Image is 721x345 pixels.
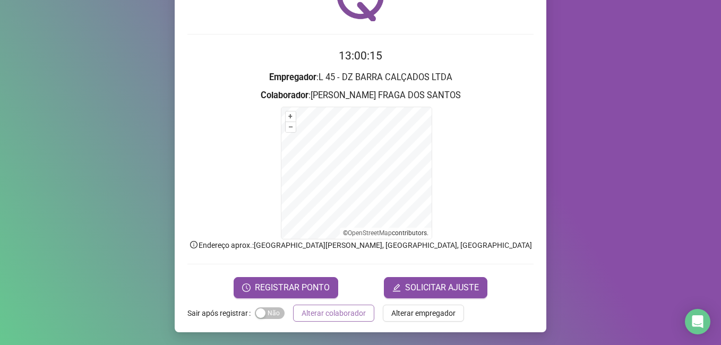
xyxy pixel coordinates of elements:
[302,307,366,319] span: Alterar colaborador
[348,229,392,237] a: OpenStreetMap
[391,307,456,319] span: Alterar empregador
[384,277,487,298] button: editSOLICITAR AJUSTE
[187,305,255,322] label: Sair após registrar
[255,281,330,294] span: REGISTRAR PONTO
[187,89,534,102] h3: : [PERSON_NAME] FRAGA DOS SANTOS
[234,277,338,298] button: REGISTRAR PONTO
[685,309,710,334] div: Open Intercom Messenger
[187,239,534,251] p: Endereço aprox. : [GEOGRAPHIC_DATA][PERSON_NAME], [GEOGRAPHIC_DATA], [GEOGRAPHIC_DATA]
[286,111,296,122] button: +
[242,283,251,292] span: clock-circle
[261,90,308,100] strong: Colaborador
[405,281,479,294] span: SOLICITAR AJUSTE
[339,49,382,62] time: 13:00:15
[343,229,428,237] li: © contributors.
[269,72,316,82] strong: Empregador
[293,305,374,322] button: Alterar colaborador
[187,71,534,84] h3: : L 45 - DZ BARRA CALÇADOS LTDA
[383,305,464,322] button: Alterar empregador
[392,283,401,292] span: edit
[189,240,199,249] span: info-circle
[286,122,296,132] button: –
